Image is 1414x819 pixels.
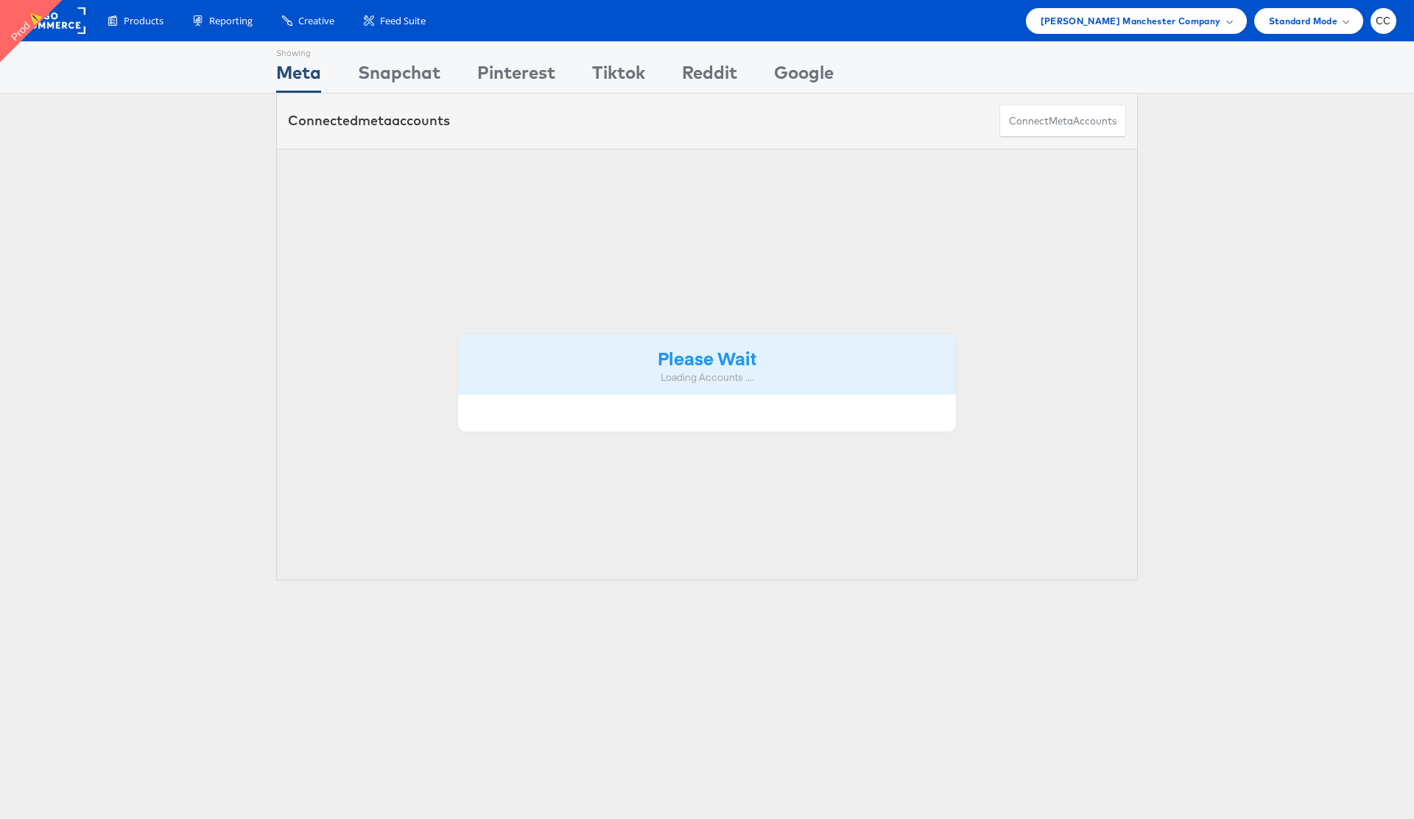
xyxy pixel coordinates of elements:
span: meta [1049,114,1073,128]
span: Creative [298,14,334,28]
span: Products [124,14,163,28]
button: ConnectmetaAccounts [999,105,1126,138]
span: meta [358,112,392,129]
strong: Please Wait [658,345,756,370]
span: Feed Suite [380,14,426,28]
div: Tiktok [592,60,645,93]
div: Google [774,60,834,93]
span: [PERSON_NAME] Manchester Company [1041,13,1221,29]
div: Showing [276,42,321,60]
div: Snapchat [358,60,440,93]
div: Connected accounts [288,111,450,130]
div: Pinterest [477,60,555,93]
div: Meta [276,60,321,93]
span: Reporting [209,14,253,28]
div: Reddit [682,60,737,93]
span: CC [1376,16,1391,26]
div: Loading Accounts .... [469,370,945,384]
span: Standard Mode [1269,13,1337,29]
